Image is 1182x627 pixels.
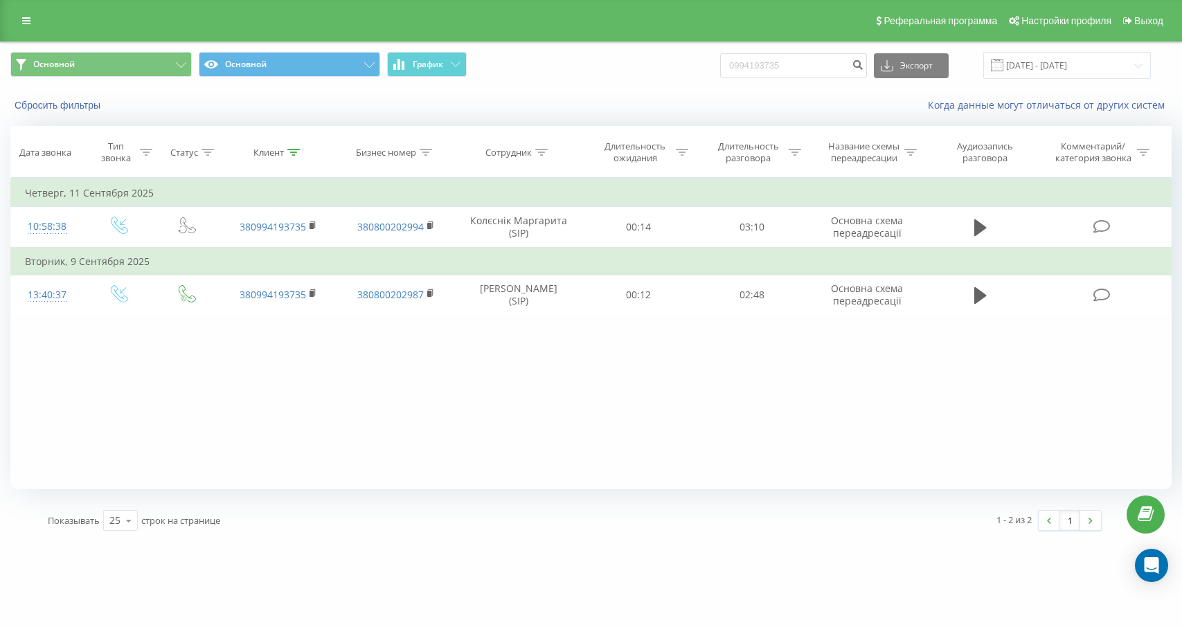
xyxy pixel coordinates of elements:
[455,207,582,248] td: Колєснік Маргарита (SIP)
[357,288,424,301] a: 380800202987
[11,248,1172,275] td: Вторник, 9 Сентября 2025
[996,513,1032,527] div: 1 - 2 из 2
[19,147,71,158] div: Дата звонка
[96,140,136,164] div: Тип звонка
[711,140,785,164] div: Длительность разговора
[695,275,809,315] td: 02:48
[33,59,75,70] span: Основной
[109,514,120,527] div: 25
[25,213,69,240] div: 10:58:38
[884,15,997,26] span: Реферальная программа
[240,288,306,301] a: 380994193735
[808,275,926,315] td: Основна схема переадресації
[387,52,467,77] button: График
[485,147,532,158] div: Сотрудник
[940,140,1030,164] div: Аудиозапись разговора
[141,514,220,527] span: строк на странице
[10,52,192,77] button: Основной
[928,98,1172,111] a: Когда данные могут отличаться от других систем
[48,514,100,527] span: Показывать
[808,207,926,248] td: Основна схема переадресації
[356,147,416,158] div: Бизнес номер
[455,275,582,315] td: [PERSON_NAME] (SIP)
[582,207,695,248] td: 00:14
[720,53,867,78] input: Поиск по номеру
[10,99,107,111] button: Сбросить фильтры
[1135,549,1168,582] div: Open Intercom Messenger
[199,52,380,77] button: Основной
[1053,140,1134,164] div: Комментарий/категория звонка
[253,147,284,158] div: Клиент
[827,140,901,164] div: Название схемы переадресации
[695,207,809,248] td: 03:10
[413,60,443,69] span: График
[1021,15,1111,26] span: Настройки профиля
[1134,15,1163,26] span: Выход
[25,282,69,309] div: 13:40:37
[582,275,695,315] td: 00:12
[11,179,1172,207] td: Четверг, 11 Сентября 2025
[170,147,198,158] div: Статус
[598,140,672,164] div: Длительность ожидания
[357,220,424,233] a: 380800202994
[1059,511,1080,530] a: 1
[240,220,306,233] a: 380994193735
[874,53,949,78] button: Экспорт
